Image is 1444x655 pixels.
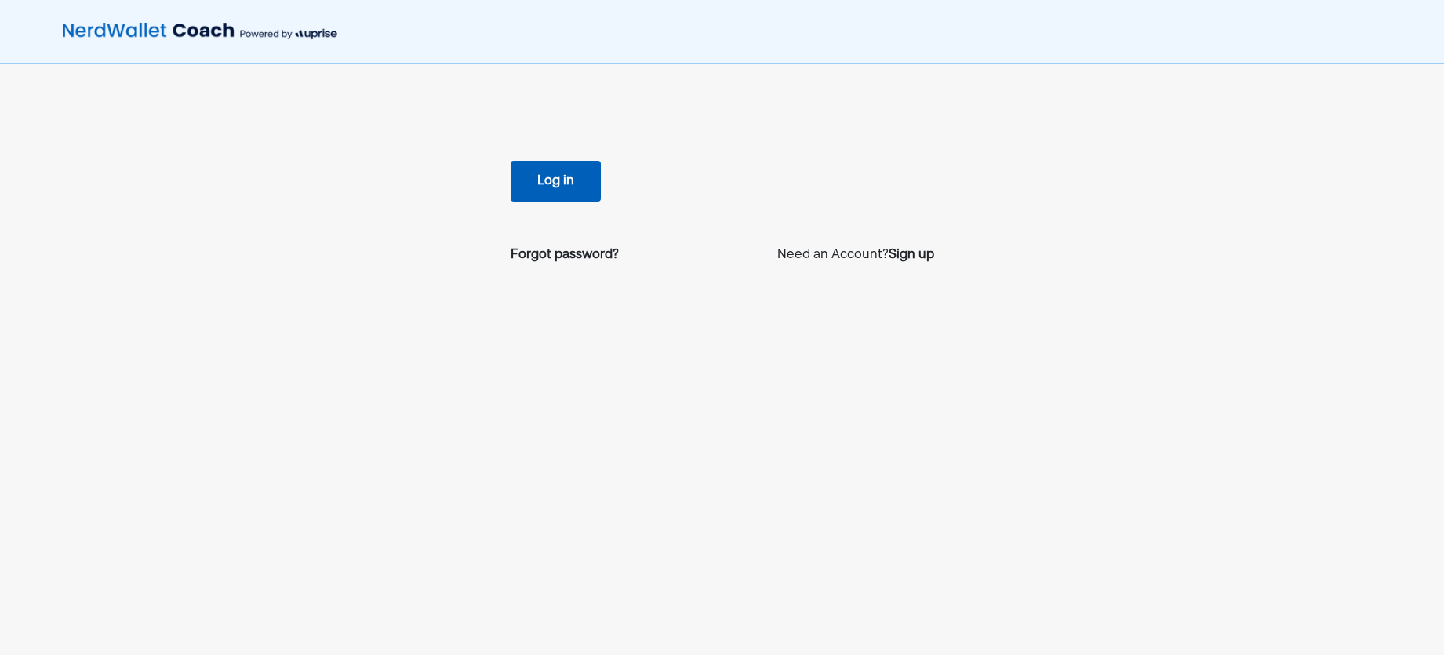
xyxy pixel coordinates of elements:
[777,246,934,264] p: Need an Account?
[889,246,934,264] a: Sign up
[511,246,619,264] a: Forgot password?
[511,161,601,202] button: Log in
